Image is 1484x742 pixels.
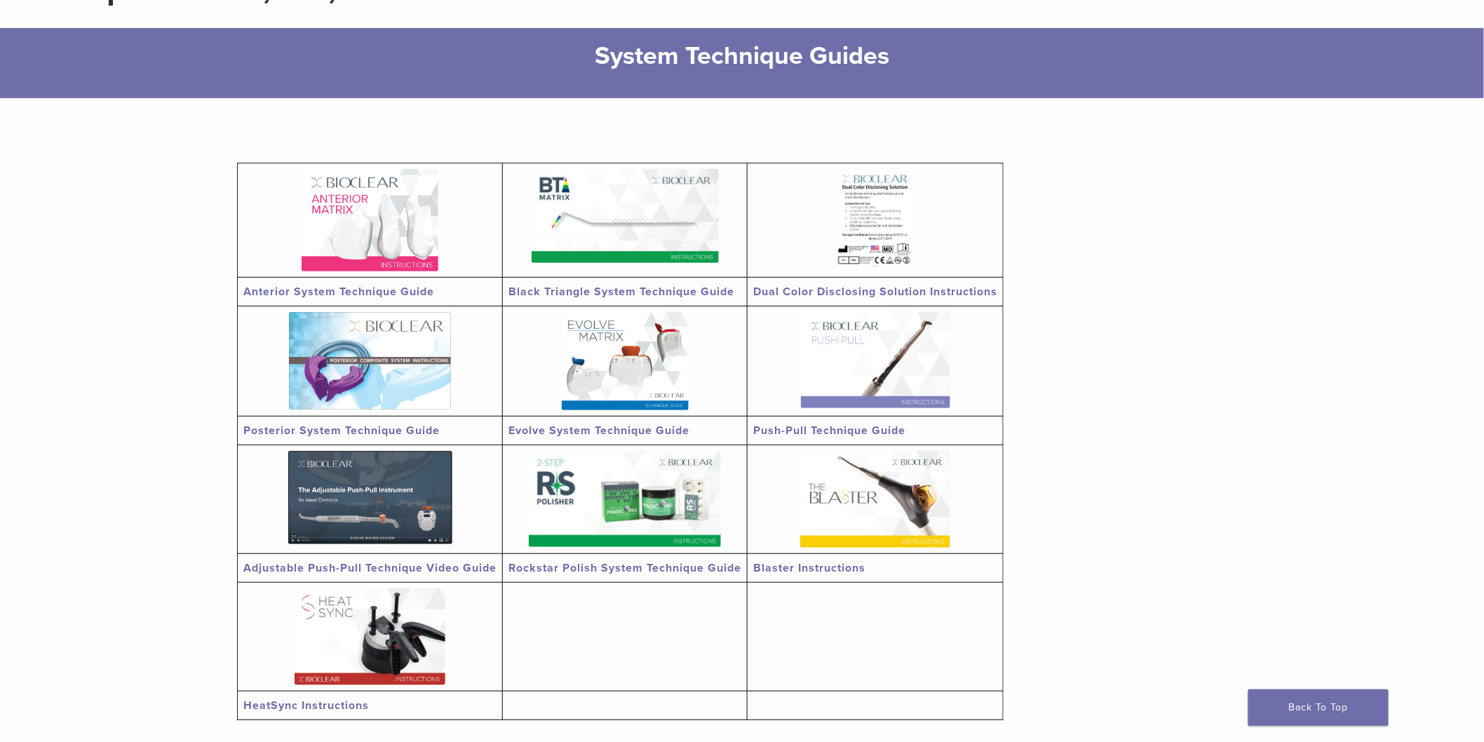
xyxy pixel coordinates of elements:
a: Evolve System Technique Guide [508,424,689,438]
a: Blaster Instructions [753,561,865,575]
a: HeatSync Instructions [243,699,369,713]
a: Black Triangle System Technique Guide [508,285,734,299]
a: Adjustable Push-Pull Technique Video Guide [243,561,497,575]
a: Push-Pull Technique Guide [753,424,905,438]
a: Rockstar Polish System Technique Guide [508,561,741,575]
a: Posterior System Technique Guide [243,424,440,438]
a: Dual Color Disclosing Solution Instructions [753,285,997,299]
h2: System Technique Guides [258,39,1227,73]
a: Back To Top [1248,689,1389,726]
a: Anterior System Technique Guide [243,285,434,299]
